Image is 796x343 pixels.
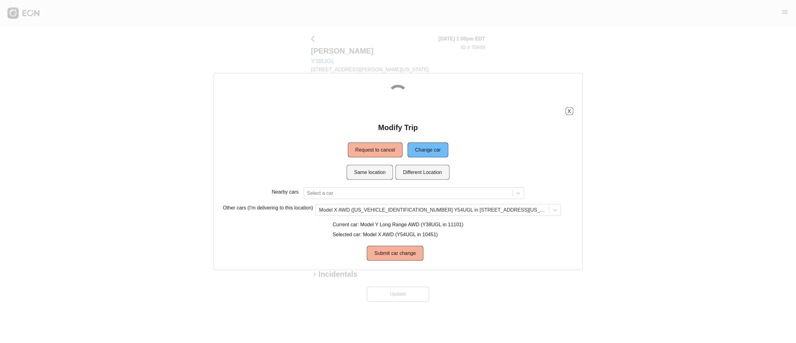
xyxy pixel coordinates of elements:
[347,165,393,180] button: Same location
[408,143,448,157] button: Change car
[565,107,573,115] button: X
[348,143,403,157] button: Request to cancel
[223,204,313,214] p: Other cars (I'm delivering to this location)
[367,246,423,261] button: Submit car change
[272,188,298,196] p: Nearby cars
[333,231,464,238] p: Selected car: Model X AWD (Y54UGL in 10451)
[396,165,449,180] button: Different Location
[333,221,464,228] p: Current car: Model Y Long Range AWD (Y38UGL in 11101)
[378,123,418,133] h2: Modify Trip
